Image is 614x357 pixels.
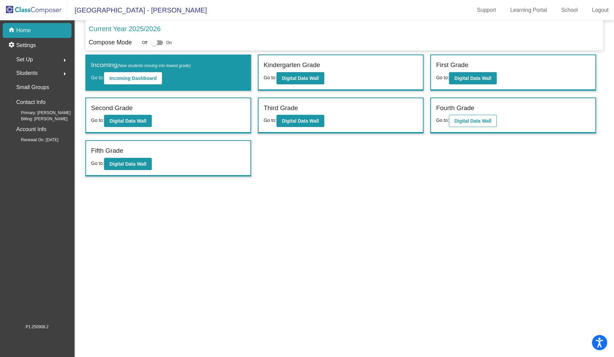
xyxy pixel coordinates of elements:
a: Logout [587,5,614,16]
button: Digital Data Wall [277,115,324,127]
b: Digital Data Wall [109,118,146,124]
button: Digital Data Wall [104,115,152,127]
b: Digital Data Wall [282,118,319,124]
p: Contact Info [16,98,45,107]
button: Digital Data Wall [104,158,152,170]
p: Account Info [16,125,46,134]
p: Home [16,26,31,35]
span: Set Up [16,55,33,64]
label: Third Grade [264,103,298,113]
span: Primary: [PERSON_NAME] [10,110,71,116]
a: Learning Portal [505,5,553,16]
b: Digital Data Wall [282,76,319,81]
span: Go to: [91,118,104,123]
a: Support [472,5,502,16]
button: Digital Data Wall [449,72,497,84]
b: Digital Data Wall [109,161,146,167]
span: Go to: [91,161,104,166]
span: [GEOGRAPHIC_DATA] - [PERSON_NAME] [68,5,207,16]
label: Incoming [91,60,191,70]
span: Renewal On: [DATE] [10,137,58,143]
mat-icon: settings [8,41,16,49]
span: Go to: [91,75,104,80]
button: Digital Data Wall [449,115,497,127]
span: Students [16,68,38,78]
span: Go to: [436,75,449,80]
a: School [556,5,583,16]
label: First Grade [436,60,468,70]
span: Off [142,40,147,46]
span: Go to: [264,118,277,123]
mat-icon: home [8,26,16,35]
label: Second Grade [91,103,133,113]
mat-icon: arrow_right [61,70,69,78]
button: Incoming Dashboard [104,72,162,84]
p: Settings [16,41,36,49]
button: Digital Data Wall [277,72,324,84]
label: Fifth Grade [91,146,123,156]
span: (New students moving into lowest grade) [117,63,191,68]
p: Compose Mode [89,38,132,47]
span: Go to: [436,118,449,123]
b: Incoming Dashboard [109,76,157,81]
span: Billing: [PERSON_NAME] [10,116,67,122]
span: Go to: [264,75,277,80]
p: Current Year 2025/2026 [89,24,161,34]
label: Kindergarten Grade [264,60,320,70]
label: Fourth Grade [436,103,474,113]
b: Digital Data Wall [454,76,491,81]
b: Digital Data Wall [454,118,491,124]
span: On [166,40,172,46]
p: Small Groups [16,83,49,92]
mat-icon: arrow_right [61,56,69,64]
